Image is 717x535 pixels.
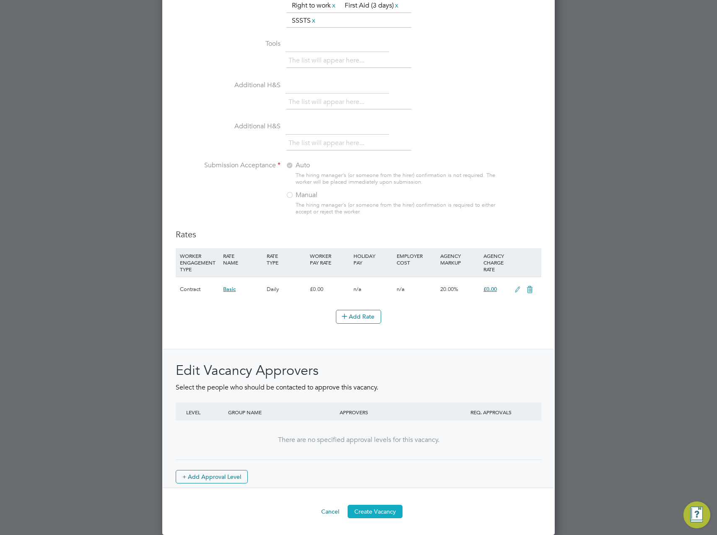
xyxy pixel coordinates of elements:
label: Submission Acceptance [176,161,281,170]
div: WORKER ENGAGEMENT TYPE [178,248,221,277]
div: RATE TYPE [265,248,308,270]
div: LEVEL [184,403,226,422]
label: Auto [286,161,390,170]
div: The hiring manager's (or someone from the hirer) confirmation is required to either accept or rej... [296,202,499,216]
li: The list will appear here... [288,55,368,66]
label: Additional H&S [176,122,281,131]
li: SSSTS [288,15,320,26]
label: Additional H&S [176,81,281,90]
div: HOLIDAY PAY [351,248,395,270]
li: The list will appear here... [288,138,368,149]
div: REQ. APPROVALS [449,403,533,422]
div: Contract [178,277,221,301]
a: x [311,15,317,26]
button: Engage Resource Center [683,501,710,528]
span: £0.00 [483,286,497,293]
div: There are no specified approval levels for this vacancy. [184,436,533,444]
span: 20.00% [440,286,458,293]
label: Manual [286,191,390,200]
div: EMPLOYER COST [395,248,438,270]
span: Basic [223,286,236,293]
button: Add Rate [336,310,381,323]
button: Cancel [314,505,346,518]
div: AGENCY MARKUP [438,248,481,270]
div: GROUP NAME [226,403,338,422]
span: Select the people who should be contacted to approve this vacancy. [176,383,378,392]
div: APPROVERS [338,403,449,422]
h2: Edit Vacancy Approvers [176,362,541,379]
span: n/a [397,286,405,293]
button: Create Vacancy [348,505,403,518]
span: n/a [353,286,361,293]
h3: Rates [176,229,541,240]
div: WORKER PAY RATE [308,248,351,270]
li: The list will appear here... [288,96,368,108]
div: The hiring manager's (or someone from the hirer) confirmation is not required. The worker will be... [296,172,499,186]
div: RATE NAME [221,248,264,270]
label: Tools [176,39,281,48]
button: + Add Approval Level [176,470,248,483]
div: AGENCY CHARGE RATE [481,248,510,277]
div: £0.00 [308,277,351,301]
div: Daily [265,277,308,301]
